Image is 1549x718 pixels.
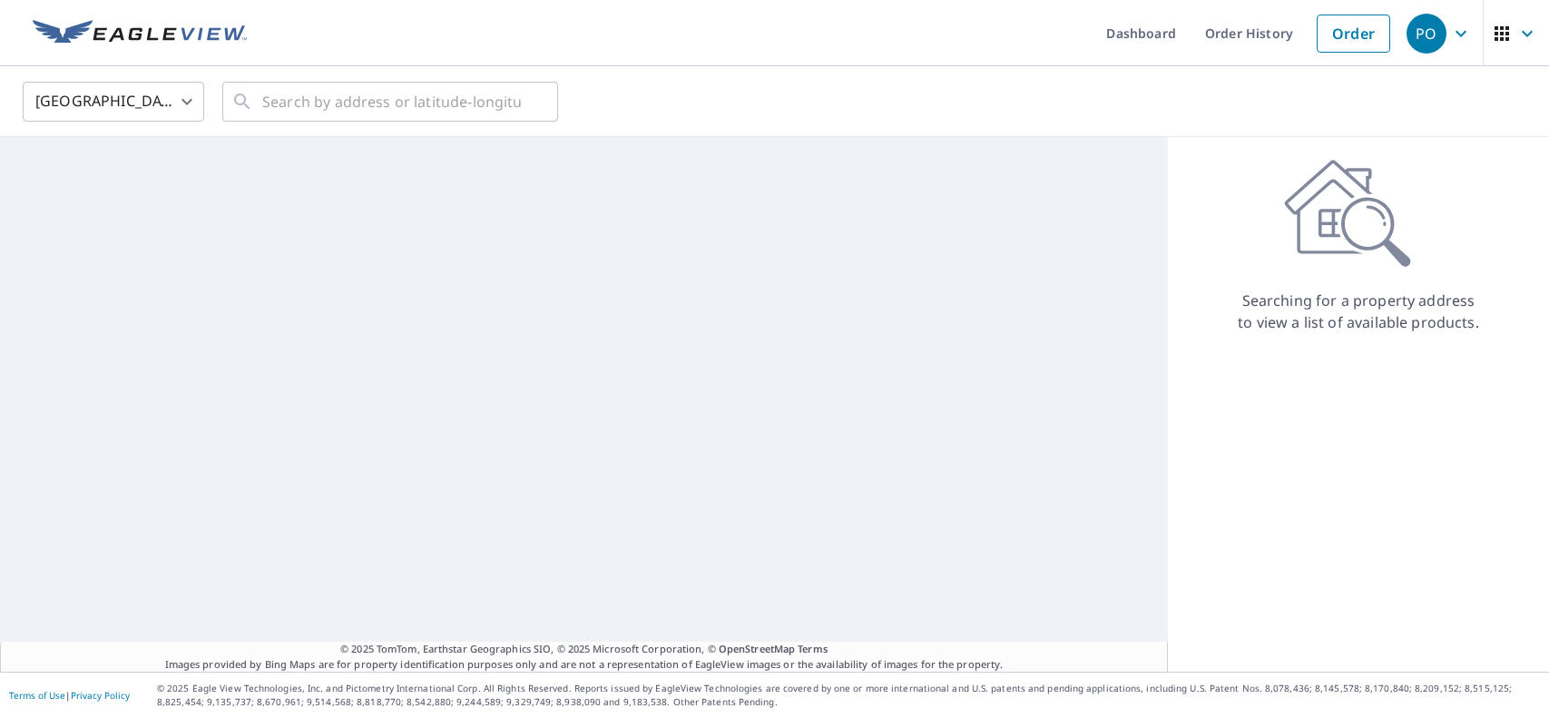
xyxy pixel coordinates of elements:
[340,642,828,657] span: © 2025 TomTom, Earthstar Geographics SIO, © 2025 Microsoft Corporation, ©
[23,76,204,127] div: [GEOGRAPHIC_DATA]
[798,642,828,655] a: Terms
[719,642,795,655] a: OpenStreetMap
[9,690,130,701] p: |
[1237,290,1480,333] p: Searching for a property address to view a list of available products.
[1407,14,1446,54] div: PO
[1317,15,1390,53] a: Order
[33,20,247,47] img: EV Logo
[71,689,130,702] a: Privacy Policy
[262,76,521,127] input: Search by address or latitude-longitude
[9,689,65,702] a: Terms of Use
[157,682,1540,709] p: © 2025 Eagle View Technologies, Inc. and Pictometry International Corp. All Rights Reserved. Repo...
